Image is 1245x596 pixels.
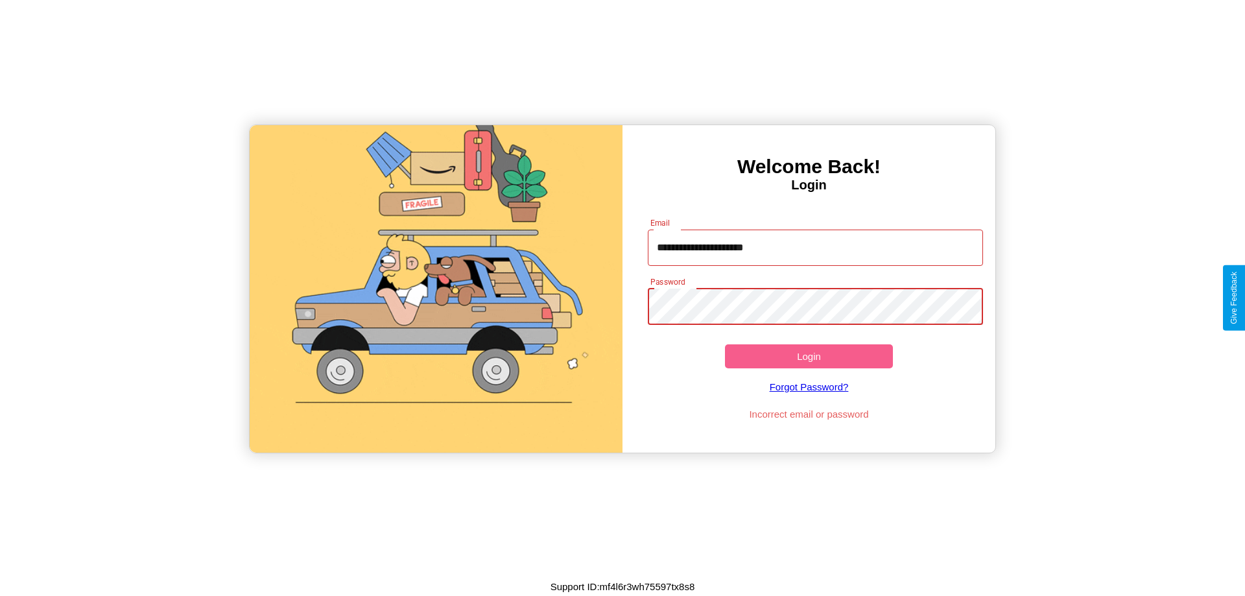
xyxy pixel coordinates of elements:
[650,276,685,287] label: Password
[641,368,977,405] a: Forgot Password?
[725,344,893,368] button: Login
[1229,272,1239,324] div: Give Feedback
[622,156,995,178] h3: Welcome Back!
[650,217,670,228] label: Email
[250,125,622,453] img: gif
[622,178,995,193] h4: Login
[641,405,977,423] p: Incorrect email or password
[551,578,695,595] p: Support ID: mf4l6r3wh75597tx8s8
